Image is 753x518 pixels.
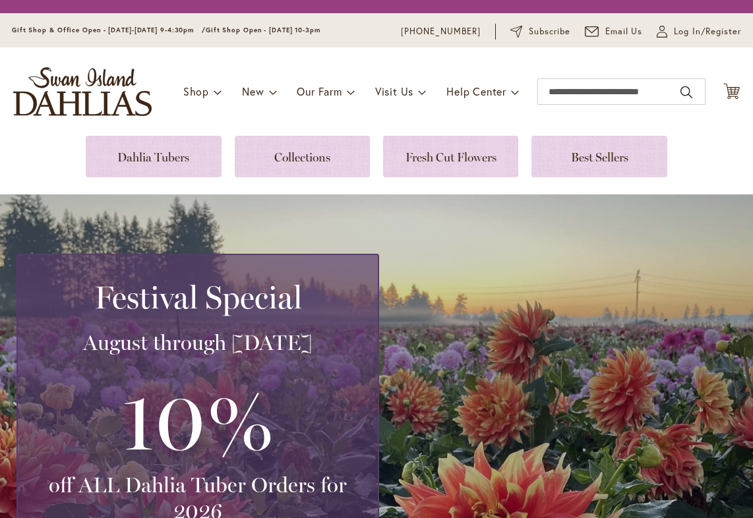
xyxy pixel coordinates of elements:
span: Subscribe [529,25,570,38]
a: Email Us [585,25,643,38]
span: Our Farm [297,84,342,98]
span: Email Us [605,25,643,38]
a: Subscribe [510,25,570,38]
h3: 10% [34,369,362,472]
h2: Festival Special [34,279,362,316]
h3: August through [DATE] [34,330,362,356]
span: Help Center [446,84,506,98]
span: Gift Shop & Office Open - [DATE]-[DATE] 9-4:30pm / [12,26,206,34]
span: Visit Us [375,84,413,98]
span: Gift Shop Open - [DATE] 10-3pm [206,26,320,34]
span: Log In/Register [674,25,741,38]
a: store logo [13,67,152,116]
a: Log In/Register [657,25,741,38]
a: [PHONE_NUMBER] [401,25,481,38]
span: New [242,84,264,98]
button: Search [680,82,692,103]
span: Shop [183,84,209,98]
